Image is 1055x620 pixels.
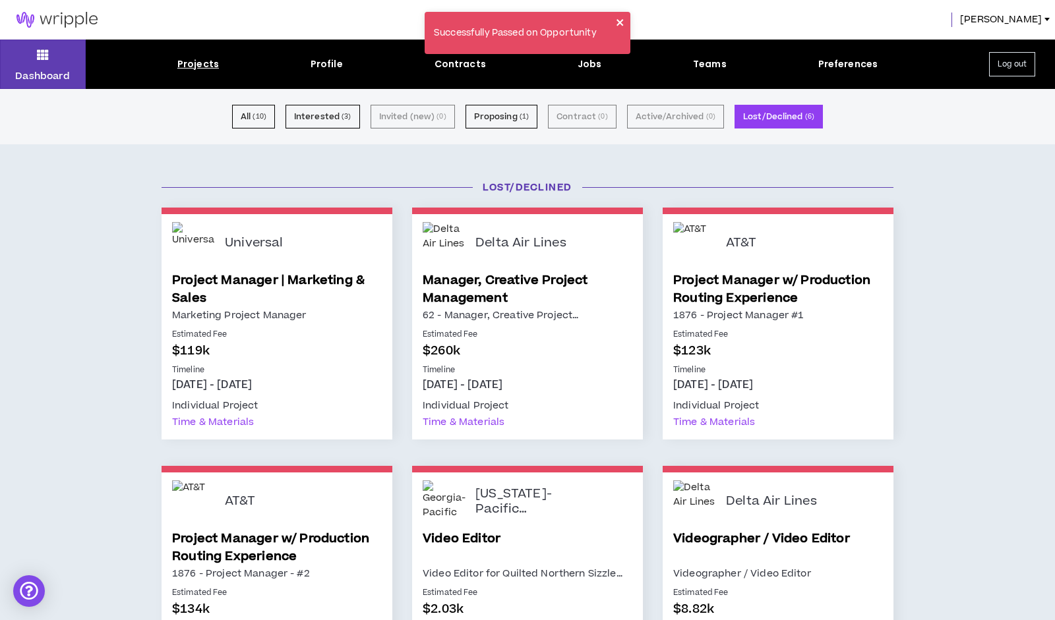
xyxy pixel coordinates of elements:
[673,378,883,392] p: [DATE] - [DATE]
[726,236,756,251] p: AT&T
[311,57,343,71] div: Profile
[466,105,538,128] button: Proposing (1)
[172,271,382,307] a: Project Manager | Marketing & Sales
[673,271,883,307] a: Project Manager w/ Production Routing Experience
[225,236,284,251] p: Universal
[960,13,1042,27] span: [PERSON_NAME]
[437,111,446,123] small: ( 0 )
[673,600,883,618] p: $8.82k
[423,530,632,565] a: Video Editor
[423,364,632,376] p: Timeline
[172,587,382,599] p: Estimated Fee
[172,397,258,414] div: Individual Project
[423,329,632,341] p: Estimated Fee
[172,307,382,324] p: Marketing Project Manager
[673,587,883,599] p: Estimated Fee
[735,105,823,128] button: Lost/Declined (6)
[726,494,817,509] p: Delta Air Lines
[172,378,382,392] p: [DATE] - [DATE]
[15,69,70,83] p: Dashboard
[818,57,878,71] div: Preferences
[13,575,45,607] div: Open Intercom Messenger
[423,222,466,265] img: Delta Air Lines
[673,329,883,341] p: Estimated Fee
[225,494,255,509] p: AT&T
[805,111,814,123] small: ( 6 )
[673,414,755,430] div: Time & Materials
[152,181,903,194] h3: Lost/Declined
[989,52,1035,76] button: Log out
[172,600,382,618] p: $134k
[232,105,275,128] button: All (10)
[371,105,455,128] button: Invited (new) (0)
[548,105,616,128] button: Contract (0)
[706,111,715,123] small: ( 0 )
[673,565,883,582] p: Videographer / Video Editor
[673,530,883,565] a: Videographer / Video Editor
[475,236,566,251] p: Delta Air Lines
[598,111,607,123] small: ( 0 )
[673,342,883,360] p: $123k
[693,57,727,71] div: Teams
[172,222,215,265] img: Universal
[423,271,632,307] a: Manager, Creative Project Management
[172,364,382,376] p: Timeline
[617,567,622,580] span: …
[423,342,632,360] p: $260k
[423,397,509,414] div: Individual Project
[172,329,382,341] p: Estimated Fee
[572,308,578,322] span: …
[342,111,351,123] small: ( 3 )
[253,111,266,123] small: ( 10 )
[172,342,382,360] p: $119k
[286,105,360,128] button: Interested (3)
[627,105,724,128] button: Active/Archived (0)
[616,17,625,28] button: close
[673,307,883,324] p: 1876 - Project Manager #1
[172,565,382,582] p: 1876 - Project Manager - #2
[423,565,632,582] p: Video Editor for Quilted Northern Sizzle
[423,587,632,599] p: Estimated Fee
[520,111,529,123] small: ( 1 )
[423,307,632,324] p: 62 - Manager, Creative Project
[673,364,883,376] p: Timeline
[673,397,760,414] div: Individual Project
[172,530,382,565] a: Project Manager w/ Production Routing Experience
[430,22,616,44] div: Successfully Passed on Opportunity
[423,480,466,523] img: Georgia-Pacific Consumer Products - Retail & Pro
[172,414,254,430] div: Time & Materials
[475,487,568,517] p: [US_STATE]-Pacific Consumer Products - Retail & Pro
[423,414,504,430] div: Time & Materials
[172,480,215,523] img: AT&T
[673,222,716,265] img: AT&T
[423,378,632,392] p: [DATE] - [DATE]
[423,600,632,618] p: $2.03k
[673,480,716,523] img: Delta Air Lines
